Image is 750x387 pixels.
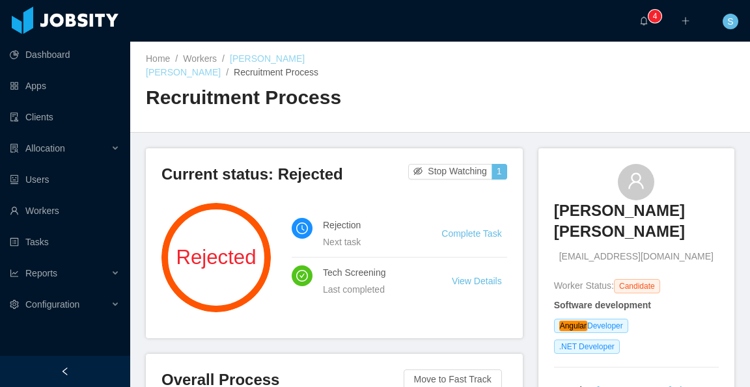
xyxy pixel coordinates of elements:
span: Rejected [161,247,271,267]
span: Recruitment Process [234,67,318,77]
h2: Recruitment Process [146,85,440,111]
a: icon: robotUsers [10,167,120,193]
span: Configuration [25,299,79,310]
span: Reports [25,268,57,278]
a: icon: profileTasks [10,229,120,255]
h3: Current status: Rejected [161,164,408,185]
p: 4 [653,10,658,23]
span: .NET Developer [554,340,620,354]
div: Last completed [323,282,421,297]
a: Complete Task [441,228,501,239]
i: icon: line-chart [10,269,19,278]
i: icon: solution [10,144,19,153]
button: 1 [492,164,507,180]
div: Next task [323,235,410,249]
h4: Tech Screening [323,265,421,280]
i: icon: bell [639,16,648,25]
button: icon: eye-invisibleStop Watching [408,164,492,180]
a: icon: auditClients [10,104,120,130]
span: Worker Status: [554,280,614,291]
i: icon: setting [10,300,19,309]
span: / [226,67,229,77]
a: icon: appstoreApps [10,73,120,99]
strong: Software development [554,300,651,310]
i: icon: plus [681,16,690,25]
a: Workers [183,53,217,64]
a: View Details [452,276,502,286]
a: icon: pie-chartDashboard [10,42,120,68]
em: Angular [559,321,587,331]
i: icon: user [627,172,645,190]
span: [EMAIL_ADDRESS][DOMAIN_NAME] [559,250,714,263]
sup: 4 [648,10,661,23]
i: icon: clock-circle [296,222,308,234]
h3: [PERSON_NAME] [PERSON_NAME] [554,200,719,243]
h4: Rejection [323,218,410,232]
span: Candidate [614,279,660,293]
span: / [175,53,178,64]
a: icon: userWorkers [10,198,120,224]
a: Home [146,53,170,64]
i: icon: check-circle [296,270,308,282]
span: Allocation [25,143,65,153]
span: Developer [554,319,628,333]
a: [PERSON_NAME] [PERSON_NAME] [554,200,719,250]
span: S [727,14,733,29]
span: / [222,53,225,64]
